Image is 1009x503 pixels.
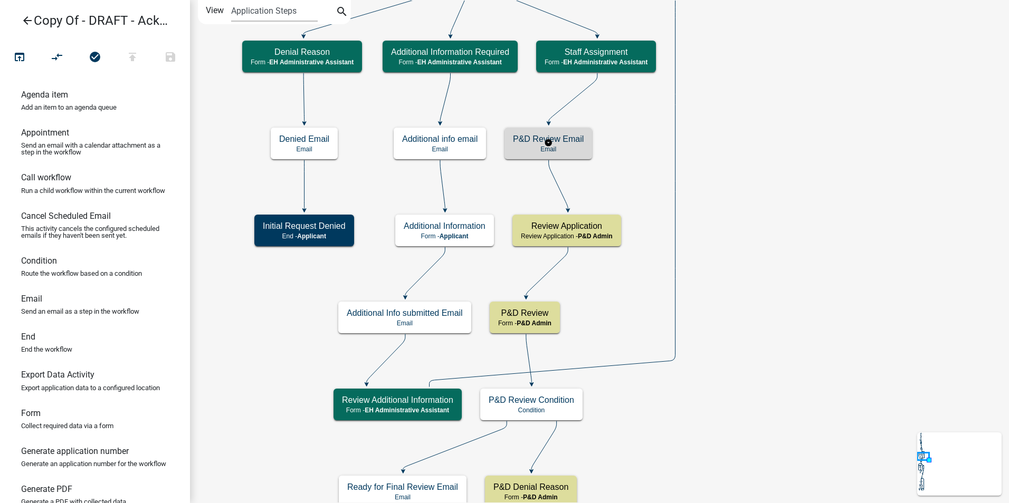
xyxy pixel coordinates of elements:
[21,211,111,221] h6: Cancel Scheduled Email
[21,142,169,156] p: Send an email with a calendar attachment as a step in the workflow
[513,134,584,144] h5: P&D Review Email
[347,482,458,492] h5: Ready for Final Review Email
[21,90,68,100] h6: Agenda item
[1,46,39,69] button: Test Workflow
[263,221,346,231] h5: Initial Request Denied
[1,46,189,72] div: Workflow actions
[21,128,69,138] h6: Appointment
[404,221,486,231] h5: Additional Information
[21,422,113,429] p: Collect required data via a form
[151,46,189,69] button: Save
[347,308,463,318] h5: Additional Info submitted Email
[402,134,478,144] h5: Additional info email
[126,51,139,65] i: publish
[251,47,354,57] h5: Denial Reason
[21,408,41,418] h6: Form
[251,59,354,66] p: Form -
[21,460,166,467] p: Generate an application number for the workflow
[297,233,326,240] span: Applicant
[563,59,648,66] span: EH Administrative Assistant
[336,5,348,20] i: search
[521,221,613,231] h5: Review Application
[545,59,648,66] p: Form -
[21,308,139,315] p: Send an email as a step in the workflow
[498,320,551,327] p: Form -
[517,320,551,327] span: P&D Admin
[21,256,57,266] h6: Condition
[391,47,509,57] h5: Additional Information Required
[523,494,558,501] span: P&D Admin
[8,8,173,33] a: Copy Of - DRAFT - Acknowledgement of Demolition Certificate
[21,370,94,380] h6: Export Data Activity
[76,46,114,69] button: No problems
[21,270,142,277] p: Route the workflow based on a condition
[113,46,151,69] button: Publish
[21,332,35,342] h6: End
[334,4,350,21] button: search
[279,146,329,153] p: Email
[164,51,177,65] i: save
[347,494,458,501] p: Email
[38,46,76,69] button: Auto Layout
[279,134,329,144] h5: Denied Email
[404,233,486,240] p: Form -
[21,104,117,111] p: Add an item to an agenda queue
[21,187,165,194] p: Run a child workflow within the current workflow
[342,407,453,414] p: Form -
[263,233,346,240] p: End -
[21,225,169,239] p: This activity cancels the configured scheduled emails if they haven't been sent yet.
[391,59,509,66] p: Form -
[513,146,584,153] p: Email
[21,14,34,29] i: arrow_back
[21,384,160,391] p: Export application data to a configured location
[365,407,449,414] span: EH Administrative Assistant
[578,233,613,240] span: P&D Admin
[498,308,551,318] h5: P&D Review
[51,51,64,65] i: compare_arrows
[545,47,648,57] h5: Staff Assignment
[13,51,26,65] i: open_in_browser
[493,482,568,492] h5: P&D Denial Reason
[269,59,354,66] span: EH Administrative Assistant
[402,146,478,153] p: Email
[347,320,463,327] p: Email
[493,494,568,501] p: Form -
[440,233,469,240] span: Applicant
[89,51,101,65] i: check_circle
[21,484,72,494] h6: Generate PDF
[21,446,129,456] h6: Generate application number
[342,395,453,405] h5: Review Additional Information
[489,407,574,414] p: Condition
[489,395,574,405] h5: P&D Review Condition
[21,172,71,182] h6: Call workflow
[21,346,72,353] p: End the workflow
[21,294,42,304] h6: Email
[521,233,613,240] p: Review Application -
[417,59,502,66] span: EH Administrative Assistant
